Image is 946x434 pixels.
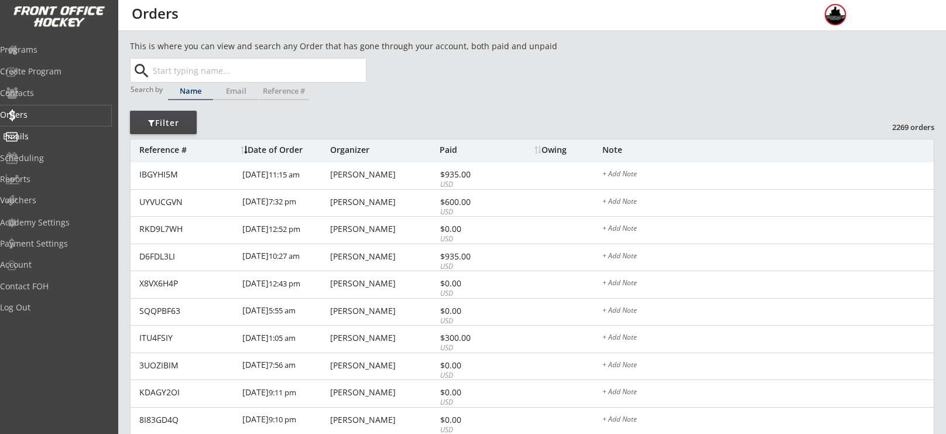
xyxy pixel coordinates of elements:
[440,371,503,381] div: USD
[440,146,503,154] div: Paid
[139,198,235,206] div: UYVUCGVN
[440,207,503,217] div: USD
[602,225,934,234] div: + Add Note
[130,117,197,129] div: Filter
[242,353,327,380] div: [DATE]
[139,307,235,315] div: SQQPBF63
[330,334,437,342] div: [PERSON_NAME]
[440,343,503,353] div: USD
[440,170,503,179] div: $935.00
[602,198,934,207] div: + Add Note
[139,334,235,342] div: ITU4FSIY
[330,307,437,315] div: [PERSON_NAME]
[602,252,934,262] div: + Add Note
[602,170,934,180] div: + Add Note
[269,414,296,425] font: 9:10 pm
[242,271,327,298] div: [DATE]
[269,278,300,289] font: 12:43 pm
[440,279,503,288] div: $0.00
[440,416,503,424] div: $0.00
[330,170,437,179] div: [PERSON_NAME]
[440,307,503,315] div: $0.00
[3,132,108,141] div: Emails
[269,196,296,207] font: 7:32 pm
[139,170,235,179] div: IBGYHI5M
[602,361,934,371] div: + Add Note
[440,198,503,206] div: $600.00
[269,251,300,261] font: 10:27 am
[242,408,327,434] div: [DATE]
[130,40,624,52] div: This is where you can view and search any Order that has gone through your account, both paid and...
[602,146,934,154] div: Note
[602,388,934,398] div: + Add Note
[602,307,934,316] div: + Add Note
[139,416,235,424] div: 8I83GD4Q
[242,380,327,406] div: [DATE]
[242,244,327,271] div: [DATE]
[214,87,259,95] div: Email
[602,279,934,289] div: + Add Note
[330,416,437,424] div: [PERSON_NAME]
[269,387,296,398] font: 9:11 pm
[330,146,437,154] div: Organizer
[602,416,934,425] div: + Add Note
[440,388,503,397] div: $0.00
[440,234,503,244] div: USD
[139,225,235,233] div: RKD9L7WH
[330,198,437,206] div: [PERSON_NAME]
[269,333,296,343] font: 1:05 am
[330,361,437,370] div: [PERSON_NAME]
[440,252,503,261] div: $935.00
[440,180,503,190] div: USD
[132,61,151,80] button: search
[139,388,235,397] div: KDAGY2OI
[131,86,164,93] div: Search by
[440,316,503,326] div: USD
[440,398,503,408] div: USD
[242,299,327,325] div: [DATE]
[242,162,327,189] div: [DATE]
[139,252,235,261] div: D6FDL3LI
[139,279,235,288] div: X8VX6H4P
[873,122,934,132] div: 2269 orders
[241,146,327,154] div: Date of Order
[440,334,503,342] div: $300.00
[534,146,602,154] div: Owing
[269,169,300,180] font: 11:15 am
[269,360,296,370] font: 7:56 am
[259,87,309,95] div: Reference #
[150,59,366,82] input: Start typing name...
[602,334,934,343] div: + Add Note
[440,361,503,370] div: $0.00
[269,224,300,234] font: 12:52 pm
[330,388,437,397] div: [PERSON_NAME]
[440,225,503,233] div: $0.00
[440,289,503,299] div: USD
[269,305,296,316] font: 5:55 am
[242,326,327,352] div: [DATE]
[330,279,437,288] div: [PERSON_NAME]
[168,87,213,95] div: Name
[139,146,235,154] div: Reference #
[242,190,327,216] div: [DATE]
[330,252,437,261] div: [PERSON_NAME]
[139,361,235,370] div: 3UOZIBIM
[330,225,437,233] div: [PERSON_NAME]
[440,262,503,272] div: USD
[242,217,327,243] div: [DATE]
